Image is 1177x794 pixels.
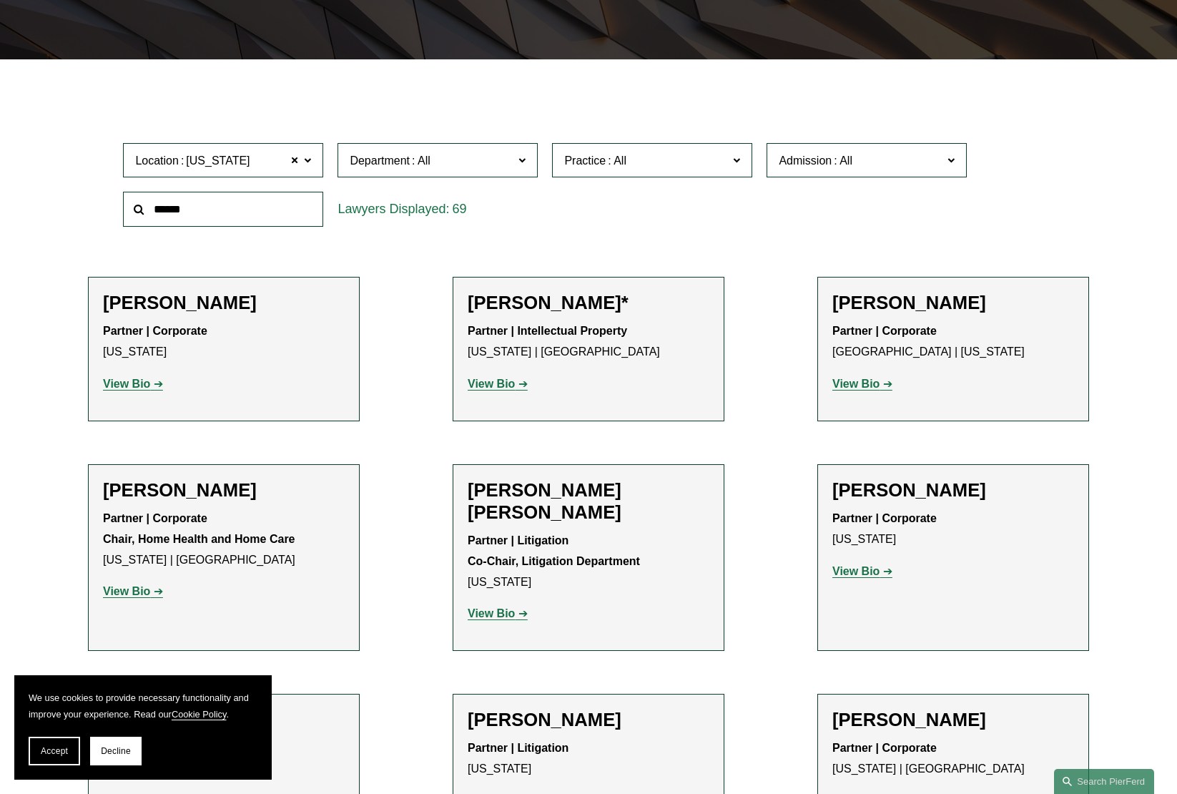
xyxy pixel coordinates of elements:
[832,742,937,754] strong: Partner | Corporate
[832,321,1074,363] p: [GEOGRAPHIC_DATA] | [US_STATE]
[832,565,892,577] a: View Bio
[468,378,515,390] strong: View Bio
[468,607,528,619] a: View Bio
[103,533,295,545] strong: Chair, Home Health and Home Care
[832,709,1074,731] h2: [PERSON_NAME]
[29,737,80,765] button: Accept
[103,479,345,501] h2: [PERSON_NAME]
[779,155,832,167] span: Admission
[103,509,345,570] p: [US_STATE] | [GEOGRAPHIC_DATA]
[468,742,568,754] strong: Partner | Litigation
[468,378,528,390] a: View Bio
[135,155,179,167] span: Location
[468,479,709,524] h2: [PERSON_NAME] [PERSON_NAME]
[452,202,466,216] span: 69
[103,292,345,314] h2: [PERSON_NAME]
[103,378,150,390] strong: View Bio
[350,155,410,167] span: Department
[41,746,68,756] span: Accept
[29,690,257,722] p: We use cookies to provide necessary functionality and improve your experience. Read our .
[101,746,131,756] span: Decline
[468,534,640,567] strong: Partner | Litigation Co-Chair, Litigation Department
[832,479,1074,501] h2: [PERSON_NAME]
[468,709,709,731] h2: [PERSON_NAME]
[832,512,937,524] strong: Partner | Corporate
[564,155,606,167] span: Practice
[103,378,163,390] a: View Bio
[172,709,227,720] a: Cookie Policy
[468,325,627,337] strong: Partner | Intellectual Property
[468,292,709,314] h2: [PERSON_NAME]*
[832,565,880,577] strong: View Bio
[832,738,1074,780] p: [US_STATE] | [GEOGRAPHIC_DATA]
[103,512,207,524] strong: Partner | Corporate
[90,737,142,765] button: Decline
[832,509,1074,550] p: [US_STATE]
[103,585,150,597] strong: View Bio
[14,675,272,780] section: Cookie banner
[103,325,207,337] strong: Partner | Corporate
[1054,769,1154,794] a: Search this site
[468,607,515,619] strong: View Bio
[468,738,709,780] p: [US_STATE]
[186,152,250,170] span: [US_STATE]
[832,378,892,390] a: View Bio
[832,378,880,390] strong: View Bio
[103,321,345,363] p: [US_STATE]
[832,325,937,337] strong: Partner | Corporate
[103,585,163,597] a: View Bio
[468,531,709,592] p: [US_STATE]
[832,292,1074,314] h2: [PERSON_NAME]
[468,321,709,363] p: [US_STATE] | [GEOGRAPHIC_DATA]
